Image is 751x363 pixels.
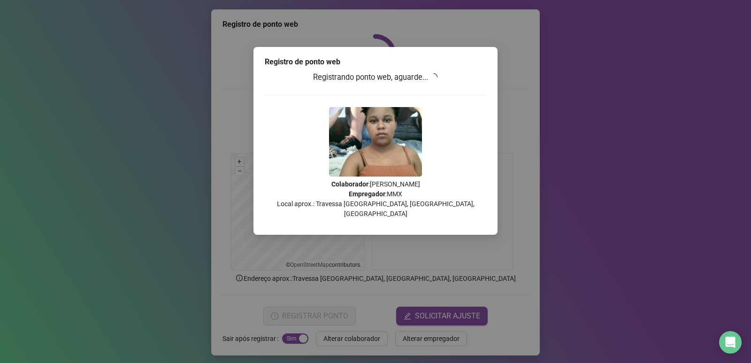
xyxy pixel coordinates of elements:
div: Open Intercom Messenger [719,331,742,354]
img: 9k= [329,107,422,177]
div: Registro de ponto web [265,56,486,68]
span: loading [430,73,437,81]
p: : [PERSON_NAME] : MMX Local aprox.: Travessa [GEOGRAPHIC_DATA], [GEOGRAPHIC_DATA], [GEOGRAPHIC_DATA] [265,179,486,219]
strong: Colaborador [331,180,368,188]
strong: Empregador [349,190,385,198]
h3: Registrando ponto web, aguarde... [265,71,486,84]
